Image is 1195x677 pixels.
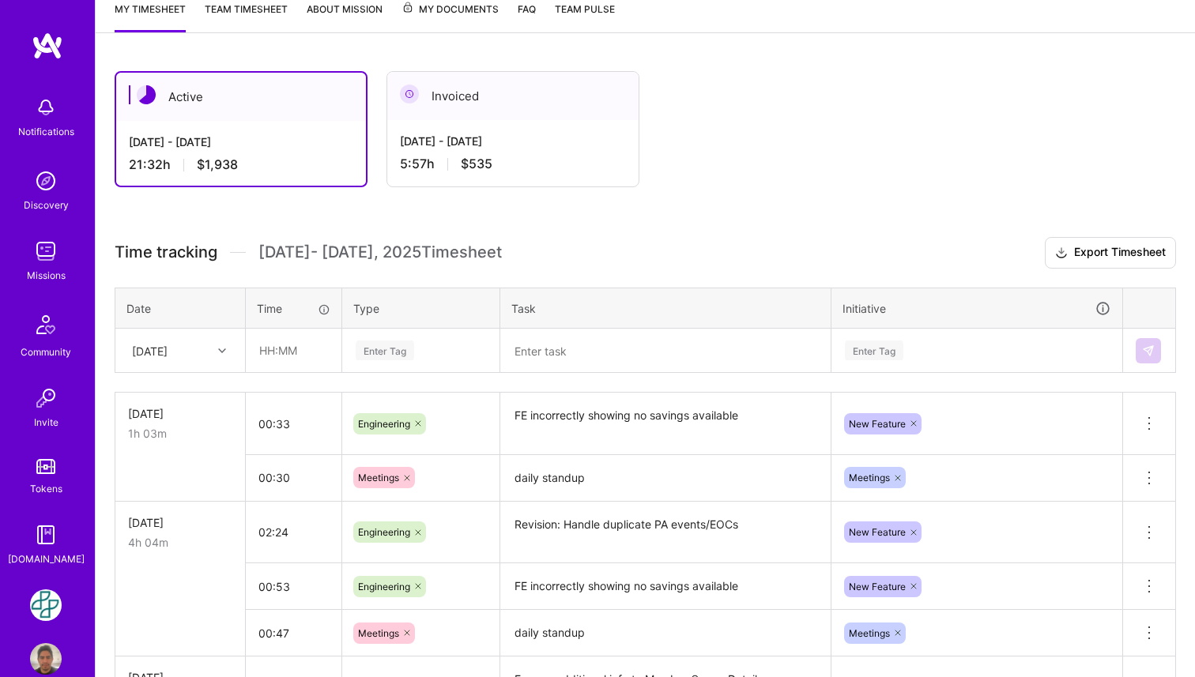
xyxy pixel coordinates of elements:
div: Invoiced [387,72,639,120]
span: Meetings [849,472,890,483]
span: My Documents [401,1,499,18]
img: Community [27,306,65,344]
span: [DATE] - [DATE] , 2025 Timesheet [258,243,502,262]
div: [DATE] [128,405,232,422]
div: [DATE] - [DATE] [129,134,353,150]
a: My Documents [401,1,499,32]
div: 21:32 h [129,156,353,173]
img: Invoiced [400,85,419,103]
textarea: daily standup [502,457,829,500]
i: icon Chevron [218,347,226,355]
div: [DATE] [128,514,232,531]
img: guide book [30,519,62,551]
img: Active [137,85,156,104]
div: [DOMAIN_NAME] [8,551,85,567]
div: Missions [27,267,66,284]
a: My timesheet [115,1,186,32]
th: Date [115,288,246,329]
span: Engineering [358,526,410,538]
img: tokens [36,459,55,474]
a: FAQ [518,1,536,32]
div: 4h 04m [128,534,232,551]
textarea: daily standup [502,611,829,655]
img: Submit [1142,344,1155,357]
img: discovery [30,165,62,197]
div: Enter Tag [845,338,903,363]
th: Type [342,288,500,329]
div: Tokens [30,480,62,497]
button: Export Timesheet [1045,237,1176,269]
div: Enter Tag [356,338,414,363]
span: New Feature [849,526,906,538]
div: Notifications [18,123,74,140]
div: Discovery [24,197,69,213]
img: teamwork [30,235,62,267]
div: Community [21,344,71,360]
input: HH:MM [246,612,341,654]
div: [DATE] [132,342,168,359]
img: bell [30,92,62,123]
input: HH:MM [246,457,341,498]
span: $1,938 [197,156,238,173]
span: New Feature [849,418,906,430]
span: Team Pulse [555,3,615,15]
textarea: FE incorrectly showing no savings available [502,394,829,453]
img: User Avatar [30,643,62,675]
a: Team timesheet [205,1,288,32]
span: Engineering [358,418,410,430]
div: Initiative [843,299,1111,318]
i: icon Download [1055,245,1068,261]
img: logo [32,32,63,60]
div: 5:57 h [400,156,626,172]
span: Meetings [849,627,890,639]
div: 1h 03m [128,425,232,442]
span: Engineering [358,581,410,592]
a: Team Pulse [555,1,615,32]
textarea: Revision: Handle duplicate PA events/EOCs [502,503,829,562]
div: Time [257,300,330,317]
span: Time tracking [115,243,217,262]
a: User Avatar [26,643,66,675]
input: HH:MM [247,329,341,371]
span: Meetings [358,472,399,483]
a: About Mission [307,1,383,32]
span: $535 [461,156,492,172]
textarea: FE incorrectly showing no savings available [502,565,829,608]
img: Counter Health: Team for Counter Health [30,589,62,621]
span: Meetings [358,627,399,639]
input: HH:MM [246,403,341,445]
div: Active [116,73,366,121]
input: HH:MM [246,566,341,607]
div: [DATE] - [DATE] [400,133,626,149]
span: New Feature [849,581,906,592]
th: Task [500,288,831,329]
a: Counter Health: Team for Counter Health [26,589,66,621]
div: Invite [34,414,58,431]
input: HH:MM [246,511,341,553]
img: Invite [30,382,62,414]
